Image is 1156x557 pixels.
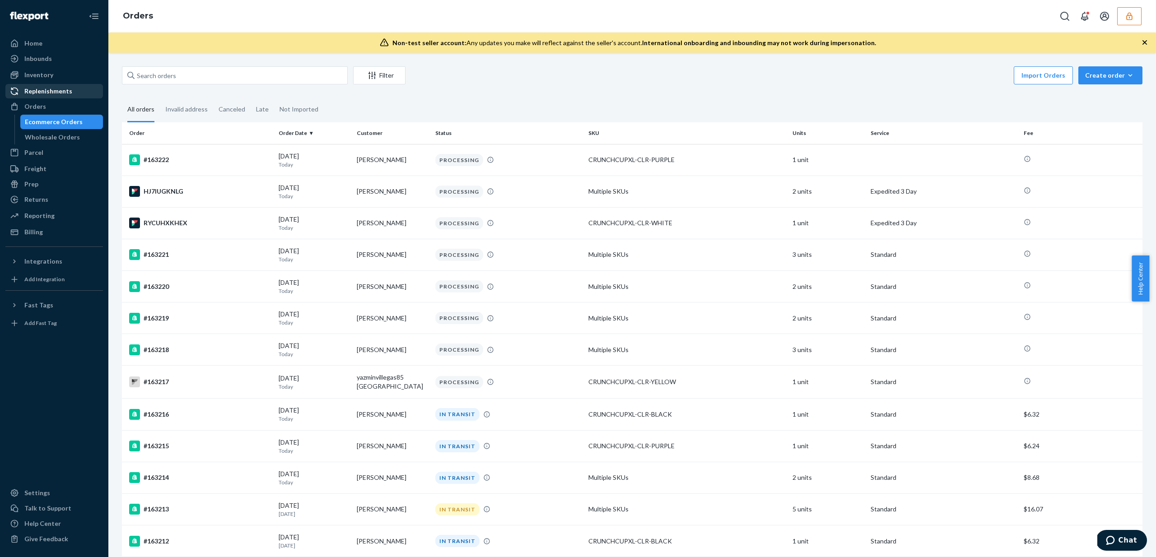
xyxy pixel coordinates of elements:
[24,39,42,48] div: Home
[24,54,52,63] div: Inbounds
[24,275,65,283] div: Add Integration
[585,462,789,493] td: Multiple SKUs
[5,36,103,51] a: Home
[279,152,350,168] div: [DATE]
[279,215,350,232] div: [DATE]
[588,218,785,227] div: CRUNCHCUPXL-CLR-WHITE
[24,319,57,327] div: Add Fast Tag
[392,38,876,47] div: Any updates you make will reflect against the seller's account.
[585,122,789,144] th: SKU
[588,537,785,546] div: CRUNCHCUPXL-CLR-BLACK
[5,68,103,82] a: Inventory
[353,144,431,176] td: [PERSON_NAME]
[279,383,350,390] p: Today
[5,84,103,98] a: Replenishments
[24,164,47,173] div: Freight
[5,209,103,223] a: Reporting
[585,302,789,334] td: Multiple SKUs
[585,176,789,207] td: Multiple SKUs
[353,207,431,239] td: [PERSON_NAME]
[116,3,160,29] ol: breadcrumbs
[24,195,48,204] div: Returns
[24,534,68,543] div: Give Feedback
[871,345,1016,354] p: Standard
[129,344,271,355] div: #163218
[279,192,350,200] p: Today
[789,430,867,462] td: 1 unit
[588,155,785,164] div: CRUNCHCUPXL-CLR-PURPLE
[353,525,431,557] td: [PERSON_NAME]
[275,122,353,144] th: Order Date
[789,122,867,144] th: Units
[353,462,431,493] td: [PERSON_NAME]
[279,224,350,232] p: Today
[279,161,350,168] p: Today
[435,376,483,388] div: PROCESSING
[5,316,103,330] a: Add Fast Tag
[280,97,318,121] div: Not Imported
[5,272,103,287] a: Add Integration
[279,350,350,358] p: Today
[5,99,103,114] a: Orders
[279,246,350,263] div: [DATE]
[1020,462,1142,493] td: $8.68
[435,249,483,261] div: PROCESSING
[129,536,271,547] div: #163212
[24,148,43,157] div: Parcel
[10,12,48,21] img: Flexport logo
[256,97,269,121] div: Late
[353,493,431,525] td: [PERSON_NAME]
[20,115,103,129] a: Ecommerce Orders
[25,117,83,126] div: Ecommerce Orders
[123,11,153,21] a: Orders
[871,187,1016,196] p: Expedited 3 Day
[871,282,1016,291] p: Standard
[1132,255,1149,302] span: Help Center
[435,535,480,547] div: IN TRANSIT
[24,257,62,266] div: Integrations
[392,39,466,46] span: Non-test seller account:
[435,408,480,420] div: IN TRANSIT
[5,51,103,66] a: Inbounds
[585,239,789,270] td: Multiple SKUs
[432,122,585,144] th: Status
[1076,7,1094,25] button: Open notifications
[642,39,876,46] span: International onboarding and inbounding may not work during impersonation.
[435,343,483,356] div: PROCESSING
[279,406,350,422] div: [DATE]
[1097,530,1147,552] iframe: Opens a widget where you can chat to one of our agents
[789,207,867,239] td: 1 unit
[279,287,350,295] p: Today
[129,409,271,420] div: #163216
[279,415,350,422] p: Today
[871,218,1016,227] p: Expedited 3 Day
[5,162,103,176] a: Freight
[789,462,867,493] td: 2 units
[867,122,1020,144] th: Service
[5,177,103,191] a: Prep
[789,302,867,334] td: 2 units
[279,469,350,486] div: [DATE]
[279,510,350,518] p: [DATE]
[129,186,271,197] div: HJ7IUGKNLG
[353,66,406,84] button: Filter
[129,154,271,165] div: #163222
[357,129,428,137] div: Customer
[1020,493,1142,525] td: $16.07
[24,519,61,528] div: Help Center
[588,410,785,419] div: CRUNCHCUPXL-CLR-BLACK
[129,281,271,292] div: #163220
[353,239,431,270] td: [PERSON_NAME]
[789,176,867,207] td: 2 units
[1078,66,1142,84] button: Create order
[279,374,350,390] div: [DATE]
[588,441,785,450] div: CRUNCHCUPXL-CLR-PURPLE
[129,504,271,515] div: #163213
[871,410,1016,419] p: Standard
[5,486,103,500] a: Settings
[1095,7,1114,25] button: Open account menu
[1020,122,1142,144] th: Fee
[353,430,431,462] td: [PERSON_NAME]
[871,441,1016,450] p: Standard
